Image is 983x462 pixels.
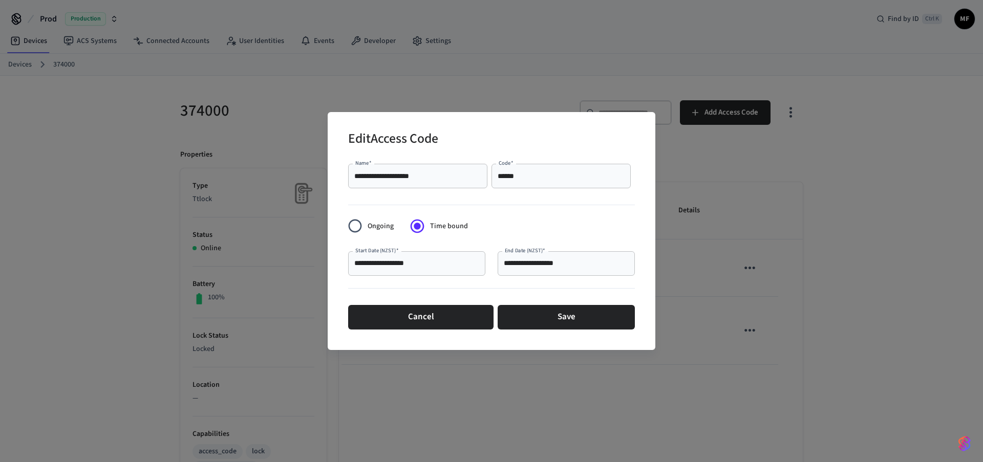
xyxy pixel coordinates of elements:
h2: Edit Access Code [348,124,438,156]
label: Code [499,159,514,167]
button: Save [498,305,635,329]
label: Name [355,159,372,167]
span: Time bound [430,221,468,232]
img: SeamLogoGradient.69752ec5.svg [958,435,971,452]
label: Start Date (NZST) [355,247,398,254]
input: Choose date, selected date is Sep 17, 2025 [504,258,629,269]
input: Choose date, selected date is Sep 12, 2025 [354,258,479,269]
span: Ongoing [368,221,394,232]
button: Cancel [348,305,494,329]
label: End Date (NZST) [505,247,545,254]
